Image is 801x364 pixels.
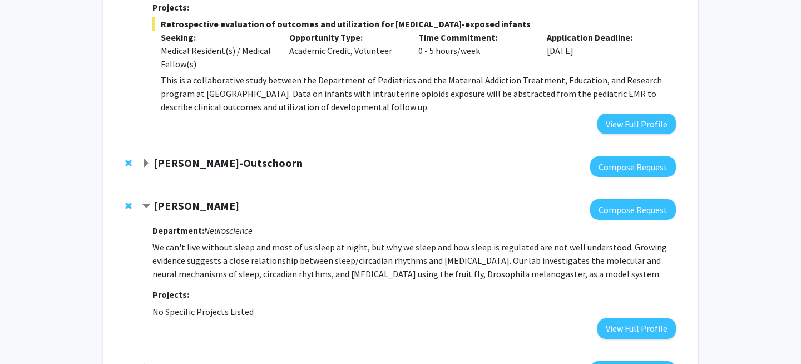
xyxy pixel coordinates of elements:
[152,2,189,13] strong: Projects:
[418,31,531,44] p: Time Commitment:
[125,201,132,210] span: Remove Kyunghee Koh from bookmarks
[152,289,189,300] strong: Projects:
[154,156,303,170] strong: [PERSON_NAME]-Outschoorn
[597,114,676,134] button: View Full Profile
[152,17,676,31] span: Retrospective evaluation of outcomes and utilization for [MEDICAL_DATA]-exposed infants
[152,306,254,317] span: No Specific Projects Listed
[161,44,273,71] div: Medical Resident(s) / Medical Fellow(s)
[161,31,273,44] p: Seeking:
[547,31,659,44] p: Application Deadline:
[590,156,676,177] button: Compose Request to Ubaldo Martinez-Outschoorn
[142,202,151,211] span: Contract Kyunghee Koh Bookmark
[597,318,676,339] button: View Full Profile
[161,73,676,114] p: This is a collaborative study between the Department of Pediatrics and the Maternal Addiction Tre...
[538,31,667,71] div: [DATE]
[289,31,402,44] p: Opportunity Type:
[410,31,539,71] div: 0 - 5 hours/week
[281,31,410,71] div: Academic Credit, Volunteer
[152,225,204,236] strong: Department:
[154,199,239,213] strong: [PERSON_NAME]
[152,240,676,281] p: We can't live without sleep and most of us sleep at night, but why we sleep and how sleep is regu...
[142,159,151,168] span: Expand Ubaldo Martinez-Outschoorn Bookmark
[590,199,676,220] button: Compose Request to Kyunghee Koh
[204,225,253,236] i: Neuroscience
[125,159,132,168] span: Remove Ubaldo Martinez-Outschoorn from bookmarks
[8,314,47,356] iframe: Chat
